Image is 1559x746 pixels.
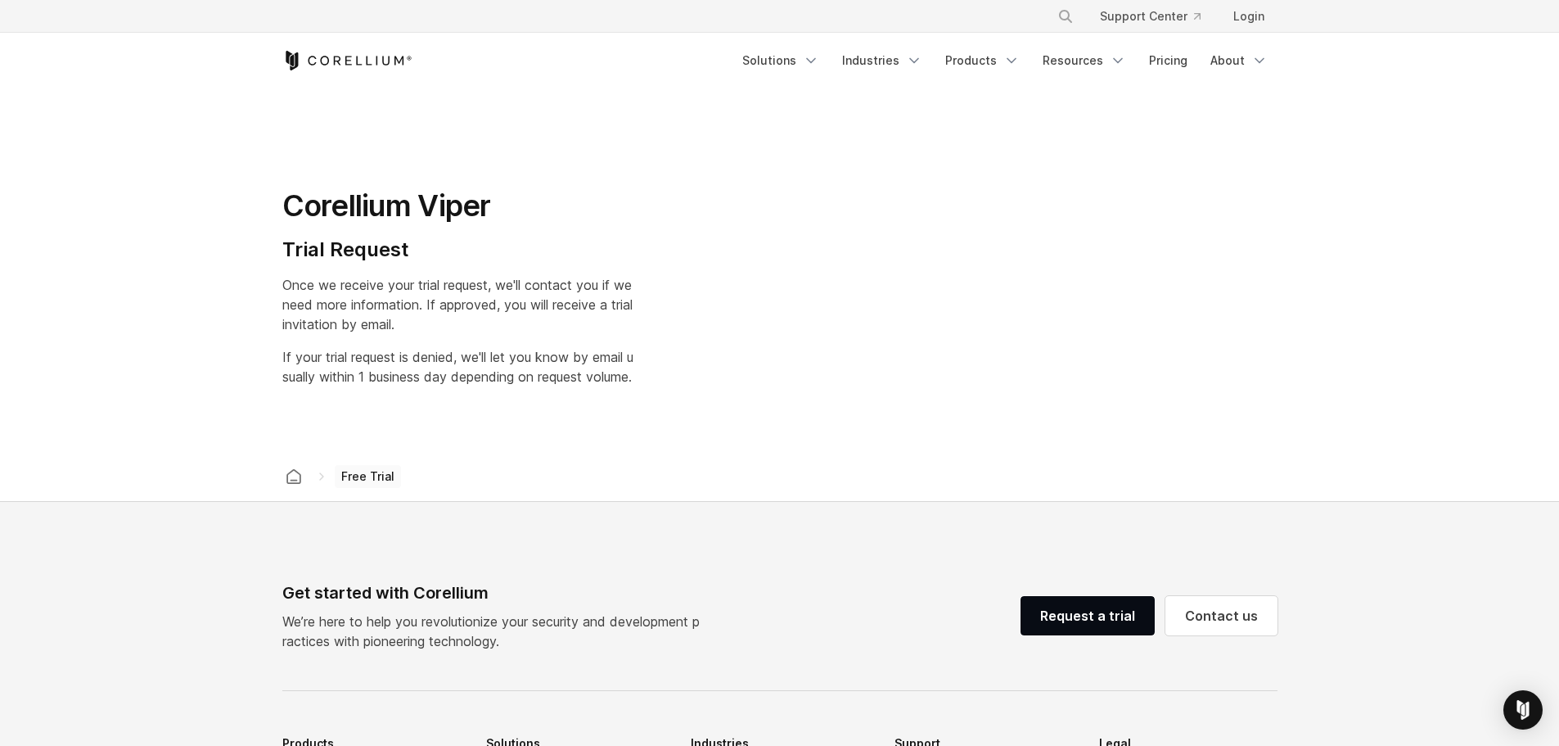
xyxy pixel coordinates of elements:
[732,46,1277,75] div: Navigation Menu
[1033,46,1136,75] a: Resources
[1021,596,1155,635] a: Request a trial
[1220,2,1277,31] a: Login
[1139,46,1197,75] a: Pricing
[832,46,932,75] a: Industries
[282,237,638,262] h4: Trial Request
[335,465,401,488] span: Free Trial
[282,277,633,332] span: Once we receive your trial request, we'll contact you if we need more information. If approved, y...
[1087,2,1214,31] a: Support Center
[1038,2,1277,31] div: Navigation Menu
[935,46,1030,75] a: Products
[279,465,309,488] a: Corellium home
[282,349,633,385] span: If your trial request is denied, we'll let you know by email usually within 1 business day depend...
[282,51,412,70] a: Corellium Home
[1201,46,1277,75] a: About
[282,188,638,224] h1: Corellium Viper
[282,612,701,651] p: We’re here to help you revolutionize your security and development practices with pioneering tech...
[1503,690,1543,730] div: Open Intercom Messenger
[1165,596,1277,635] a: Contact us
[1051,2,1080,31] button: Search
[732,46,829,75] a: Solutions
[282,581,701,605] div: Get started with Corellium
